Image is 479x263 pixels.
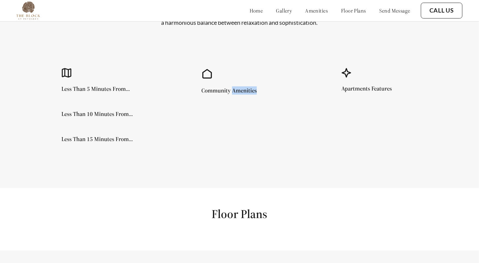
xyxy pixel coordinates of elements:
[17,2,40,19] img: The%20Block%20at%20Petoskey%20Logo%20-%20Transparent%20Background%20(1).png
[250,7,263,14] a: home
[429,7,454,14] a: Call Us
[379,7,410,14] a: send message
[305,7,328,14] a: amenities
[341,7,366,14] a: floor plans
[276,7,292,14] a: gallery
[212,207,267,221] h1: Floor Plans
[61,111,133,117] h5: Less Than 10 Minutes From...
[61,86,130,92] h5: Less Than 5 Minutes From...
[421,3,462,19] button: Call Us
[61,136,133,142] h5: Less Than 15 Minutes From...
[342,86,392,92] h5: Apartments Features
[201,88,257,94] h5: Community Amenities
